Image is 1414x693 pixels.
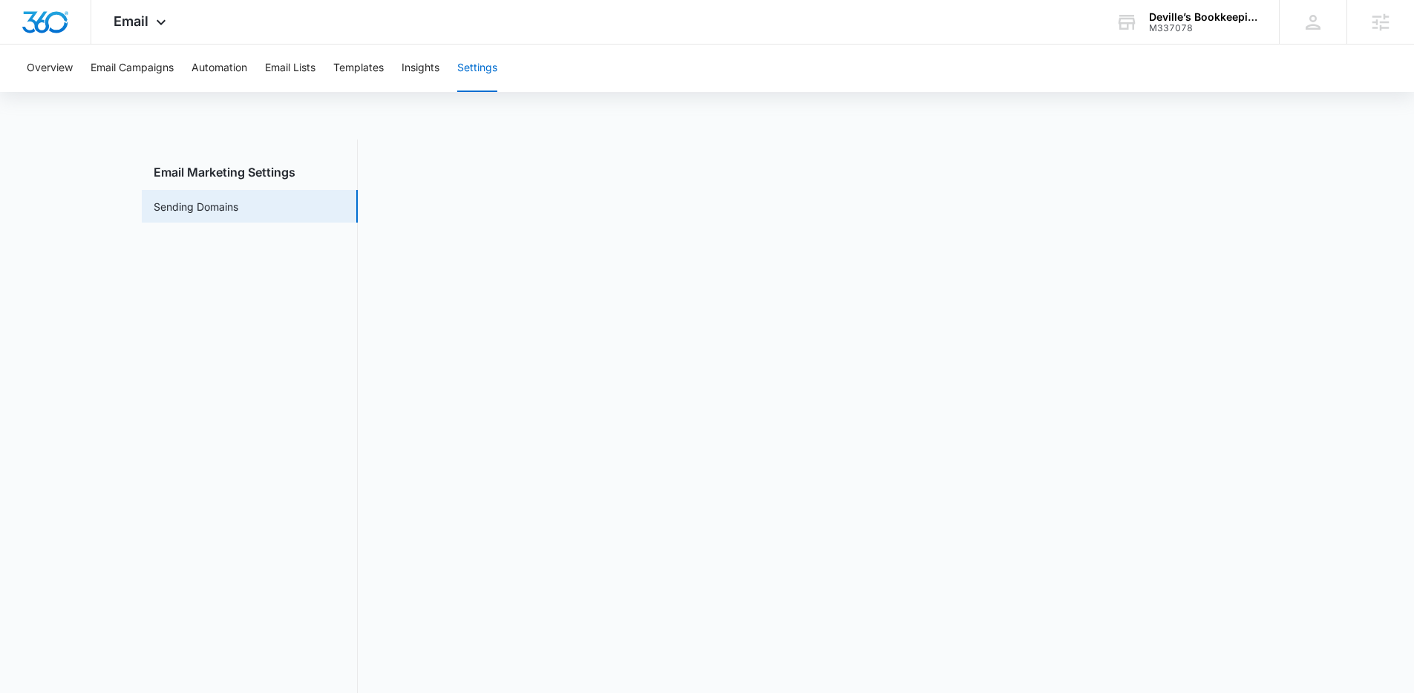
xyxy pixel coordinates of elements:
[1149,23,1257,33] div: account id
[1149,11,1257,23] div: account name
[457,45,497,92] button: Settings
[142,163,358,181] h3: Email Marketing Settings
[333,45,384,92] button: Templates
[91,45,174,92] button: Email Campaigns
[192,45,247,92] button: Automation
[265,45,315,92] button: Email Lists
[154,199,238,214] a: Sending Domains
[114,13,148,29] span: Email
[27,45,73,92] button: Overview
[402,45,439,92] button: Insights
